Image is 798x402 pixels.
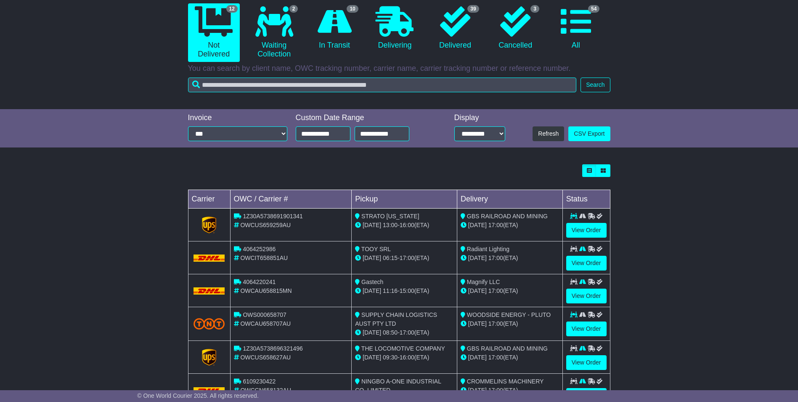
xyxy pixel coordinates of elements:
a: 2 Waiting Collection [248,3,300,62]
a: 54 All [550,3,602,53]
span: [DATE] [468,255,487,261]
span: 16:00 [400,354,414,361]
span: 17:00 [400,329,414,336]
span: [DATE] [363,222,381,228]
a: CSV Export [568,126,610,141]
div: (ETA) [461,221,559,230]
td: Status [562,190,610,209]
div: (ETA) [461,254,559,263]
span: [DATE] [363,287,381,294]
p: You can search by client name, OWC tracking number, carrier name, carrier tracking number or refe... [188,64,610,73]
span: OWCIT658851AU [240,255,288,261]
div: (ETA) [461,287,559,295]
img: GetCarrierServiceLogo [202,349,216,366]
div: - (ETA) [355,254,453,263]
span: [DATE] [468,387,487,394]
div: Invoice [188,113,287,123]
span: [DATE] [363,255,381,261]
img: DHL.png [194,255,225,261]
span: 10 [347,5,358,13]
span: 17:00 [488,320,503,327]
a: View Order [566,289,607,303]
span: [DATE] [363,329,381,336]
span: 54 [588,5,599,13]
div: (ETA) [461,353,559,362]
img: TNT_Domestic.png [194,318,225,330]
span: 4064220241 [243,279,276,285]
a: View Order [566,223,607,238]
span: OWCUS658627AU [240,354,291,361]
span: GBS RAILROAD AND MINING [467,345,548,352]
span: 39 [467,5,479,13]
div: Display [454,113,505,123]
span: 12 [226,5,238,13]
td: Delivery [457,190,562,209]
span: [DATE] [468,222,487,228]
a: View Order [566,256,607,271]
span: 17:00 [488,354,503,361]
span: [DATE] [468,354,487,361]
span: THE LOCOMOTIVE COMPANY [361,345,445,352]
span: NINGBO A-ONE INDUSTRIAL CO.,LIMITED [355,378,441,394]
div: (ETA) [461,386,559,395]
button: Search [581,78,610,92]
span: 1Z30A5738691901341 [243,213,302,220]
span: 3 [530,5,539,13]
span: 16:00 [400,222,414,228]
div: - (ETA) [355,328,453,337]
span: 6109230422 [243,378,276,385]
a: 39 Delivered [429,3,481,53]
span: 09:30 [383,354,398,361]
span: 17:00 [488,387,503,394]
div: (ETA) [461,319,559,328]
img: DHL.png [194,387,225,394]
span: [DATE] [468,320,487,327]
td: Pickup [352,190,457,209]
span: WOODSIDE ENERGY - PLUTO [467,311,551,318]
span: 08:50 [383,329,398,336]
span: Radiant Lighting [467,246,509,252]
span: OWCAU658707AU [240,320,291,327]
span: 17:00 [488,255,503,261]
span: 11:16 [383,287,398,294]
div: - (ETA) [355,287,453,295]
span: OWCAU658815MN [240,287,292,294]
td: Carrier [188,190,230,209]
span: © One World Courier 2025. All rights reserved. [137,392,259,399]
div: - (ETA) [355,353,453,362]
span: 06:15 [383,255,398,261]
a: View Order [566,322,607,336]
a: 12 Not Delivered [188,3,240,62]
span: 17:00 [488,287,503,294]
span: 4064252986 [243,246,276,252]
button: Refresh [533,126,564,141]
a: Delivering [369,3,421,53]
span: OWS000658707 [243,311,286,318]
a: 10 In Transit [308,3,360,53]
span: Magnify LLC [467,279,500,285]
a: 3 Cancelled [490,3,541,53]
span: 17:00 [400,255,414,261]
span: 13:00 [383,222,398,228]
img: DHL.png [194,287,225,294]
img: GetCarrierServiceLogo [202,217,216,233]
div: - (ETA) [355,221,453,230]
span: Gastech [361,279,383,285]
span: STRATO [US_STATE] [361,213,419,220]
span: [DATE] [468,287,487,294]
span: SUPPLY CHAIN LOGISTICS AUST PTY LTD [355,311,437,327]
span: TOOY SRL [361,246,391,252]
span: OWCUS659259AU [240,222,291,228]
span: CROMMELINS MACHINERY [467,378,544,385]
div: Custom Date Range [296,113,431,123]
span: GBS RAILROAD AND MINING [467,213,548,220]
span: 1Z30A5738696321496 [243,345,302,352]
span: 2 [289,5,298,13]
td: OWC / Carrier # [230,190,352,209]
a: View Order [566,355,607,370]
span: 15:00 [400,287,414,294]
span: OWCCN658132AU [240,387,291,394]
span: 17:00 [488,222,503,228]
span: [DATE] [363,354,381,361]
